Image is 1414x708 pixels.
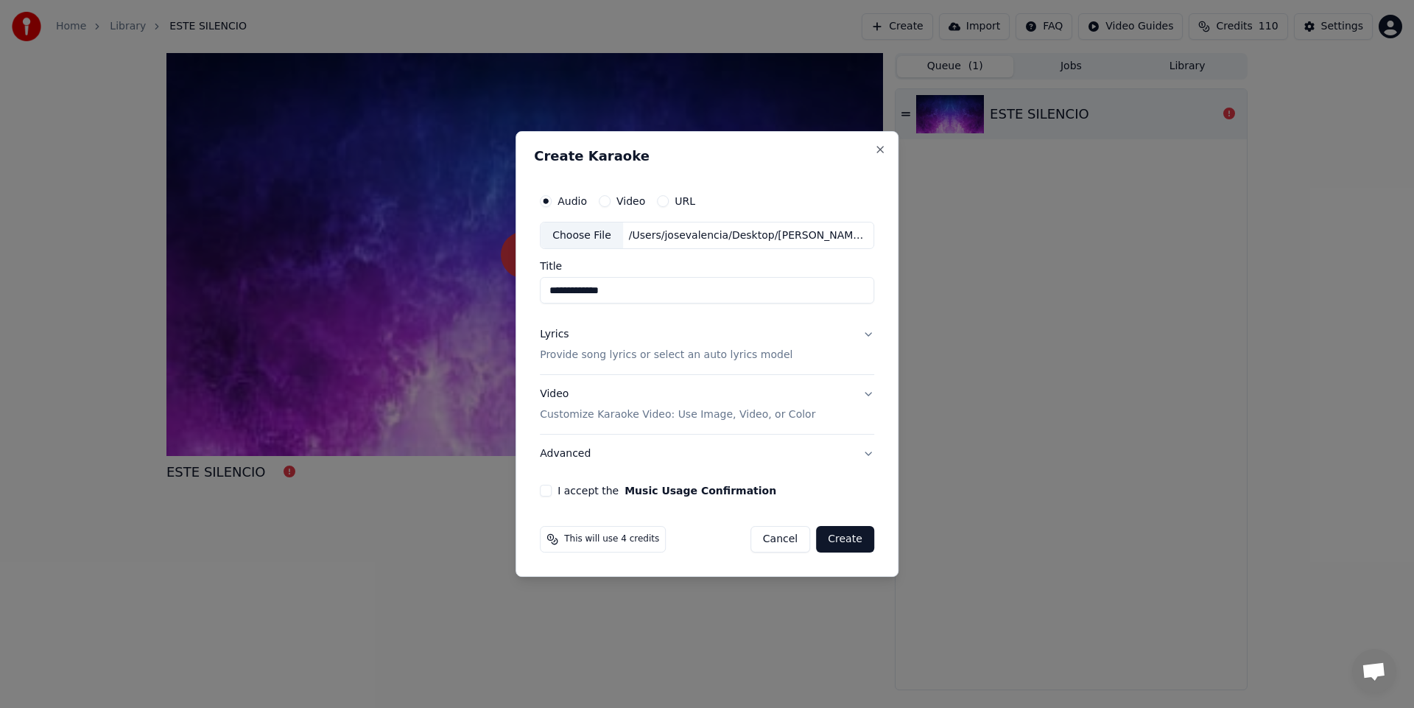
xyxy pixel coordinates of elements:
p: Customize Karaoke Video: Use Image, Video, or Color [540,407,815,422]
label: URL [675,196,695,206]
h2: Create Karaoke [534,150,880,163]
button: VideoCustomize Karaoke Video: Use Image, Video, or Color [540,376,874,435]
div: Choose File [541,222,623,249]
label: Audio [557,196,587,206]
button: Advanced [540,435,874,473]
p: Provide song lyrics or select an auto lyrics model [540,348,792,363]
span: This will use 4 credits [564,533,659,545]
label: I accept the [557,486,776,496]
label: Title [540,262,874,272]
div: Video [540,388,815,423]
label: Video [616,196,645,206]
div: /Users/josevalencia/Desktop/[PERSON_NAME]/CANCIONES 1/ESTE SILENCIO.wav [623,228,873,243]
div: Lyrics [540,328,569,343]
button: Create [816,526,874,553]
button: LyricsProvide song lyrics or select an auto lyrics model [540,316,874,375]
button: Cancel [750,526,810,553]
button: I accept the [625,486,776,496]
